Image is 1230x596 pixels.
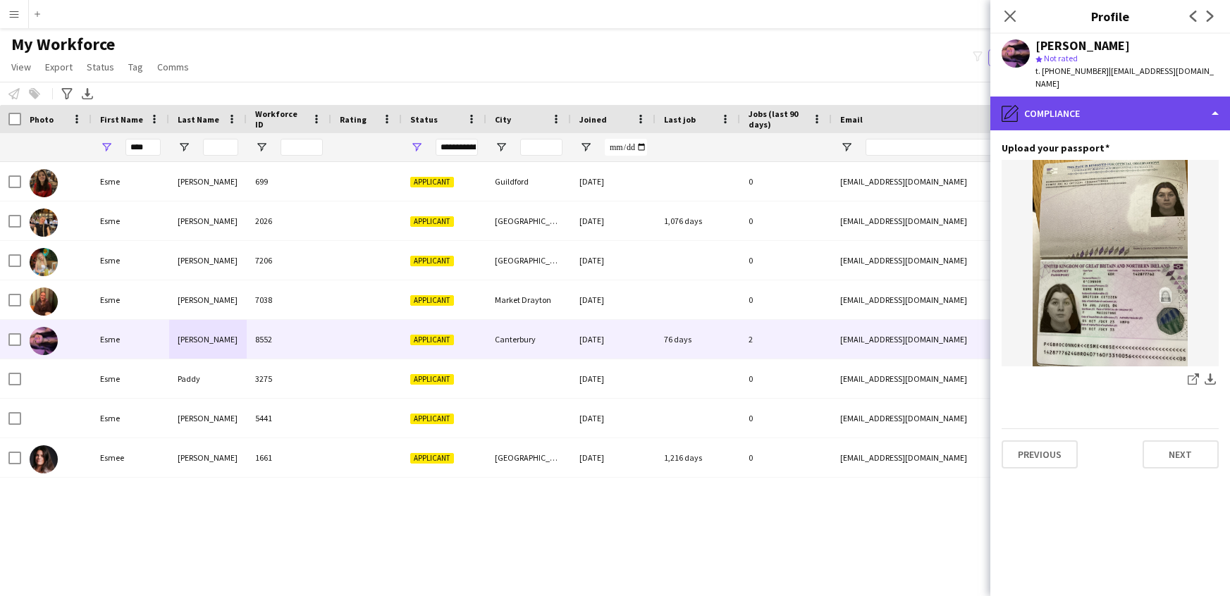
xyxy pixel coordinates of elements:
[247,241,331,280] div: 7206
[169,162,247,201] div: [PERSON_NAME]
[128,61,143,73] span: Tag
[11,61,31,73] span: View
[832,241,1114,280] div: [EMAIL_ADDRESS][DOMAIN_NAME]
[832,320,1114,359] div: [EMAIL_ADDRESS][DOMAIN_NAME]
[11,34,115,55] span: My Workforce
[410,295,454,306] span: Applicant
[1002,160,1219,366] img: 71880260766__C9C9D760-4560-4D63-BCA0-A0A62A3788AE.jpeg
[571,438,656,477] div: [DATE]
[740,162,832,201] div: 0
[87,61,114,73] span: Status
[840,141,853,154] button: Open Filter Menu
[740,438,832,477] div: 0
[579,141,592,154] button: Open Filter Menu
[749,108,806,130] span: Jobs (last 90 days)
[123,58,149,76] a: Tag
[169,399,247,437] div: [PERSON_NAME]
[169,201,247,240] div: [PERSON_NAME]
[340,114,367,125] span: Rating
[988,49,1059,66] button: Everyone9,826
[486,438,571,477] div: [GEOGRAPHIC_DATA]
[486,162,571,201] div: Guildford
[571,399,656,437] div: [DATE]
[169,280,247,319] div: [PERSON_NAME]
[1035,66,1109,76] span: t. [PHONE_NUMBER]
[410,177,454,187] span: Applicant
[1044,53,1078,63] span: Not rated
[410,414,454,424] span: Applicant
[740,399,832,437] div: 0
[571,320,656,359] div: [DATE]
[410,216,454,227] span: Applicant
[832,201,1114,240] div: [EMAIL_ADDRESS][DOMAIN_NAME]
[990,97,1230,130] div: Compliance
[100,141,113,154] button: Open Filter Menu
[571,280,656,319] div: [DATE]
[990,7,1230,25] h3: Profile
[571,201,656,240] div: [DATE]
[30,327,58,355] img: Esme O’Connor
[281,139,323,156] input: Workforce ID Filter Input
[664,114,696,125] span: Last job
[92,201,169,240] div: Esme
[740,241,832,280] div: 0
[605,139,647,156] input: Joined Filter Input
[255,108,306,130] span: Workforce ID
[125,139,161,156] input: First Name Filter Input
[247,438,331,477] div: 1661
[410,256,454,266] span: Applicant
[178,141,190,154] button: Open Filter Menu
[92,241,169,280] div: Esme
[832,438,1114,477] div: [EMAIL_ADDRESS][DOMAIN_NAME]
[410,335,454,345] span: Applicant
[157,61,189,73] span: Comms
[30,209,58,237] img: Esme Lawton
[840,114,863,125] span: Email
[740,320,832,359] div: 2
[656,438,740,477] div: 1,216 days
[832,162,1114,201] div: [EMAIL_ADDRESS][DOMAIN_NAME]
[579,114,607,125] span: Joined
[178,114,219,125] span: Last Name
[30,169,58,197] img: Esme Baines
[6,58,37,76] a: View
[92,399,169,437] div: Esme
[571,162,656,201] div: [DATE]
[169,438,247,477] div: [PERSON_NAME]
[832,399,1114,437] div: [EMAIL_ADDRESS][DOMAIN_NAME]
[169,241,247,280] div: [PERSON_NAME]
[79,85,96,102] app-action-btn: Export XLSX
[1035,66,1214,89] span: | [EMAIL_ADDRESS][DOMAIN_NAME]
[92,359,169,398] div: Esme
[495,114,511,125] span: City
[866,139,1105,156] input: Email Filter Input
[30,248,58,276] img: Esme McDonald
[45,61,73,73] span: Export
[520,139,562,156] input: City Filter Input
[410,453,454,464] span: Applicant
[59,85,75,102] app-action-btn: Advanced filters
[740,201,832,240] div: 0
[740,359,832,398] div: 0
[81,58,120,76] a: Status
[247,399,331,437] div: 5441
[1002,440,1078,468] button: Previous
[247,359,331,398] div: 3275
[486,320,571,359] div: Canterbury
[495,141,508,154] button: Open Filter Menu
[92,320,169,359] div: Esme
[30,114,54,125] span: Photo
[152,58,195,76] a: Comms
[571,241,656,280] div: [DATE]
[486,241,571,280] div: [GEOGRAPHIC_DATA]
[486,201,571,240] div: [GEOGRAPHIC_DATA]
[410,114,438,125] span: Status
[247,320,331,359] div: 8552
[247,280,331,319] div: 7038
[486,280,571,319] div: Market Drayton
[1035,39,1130,52] div: [PERSON_NAME]
[30,445,58,473] img: Esmee Jones
[247,201,331,240] div: 2026
[1143,440,1219,468] button: Next
[656,201,740,240] div: 1,076 days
